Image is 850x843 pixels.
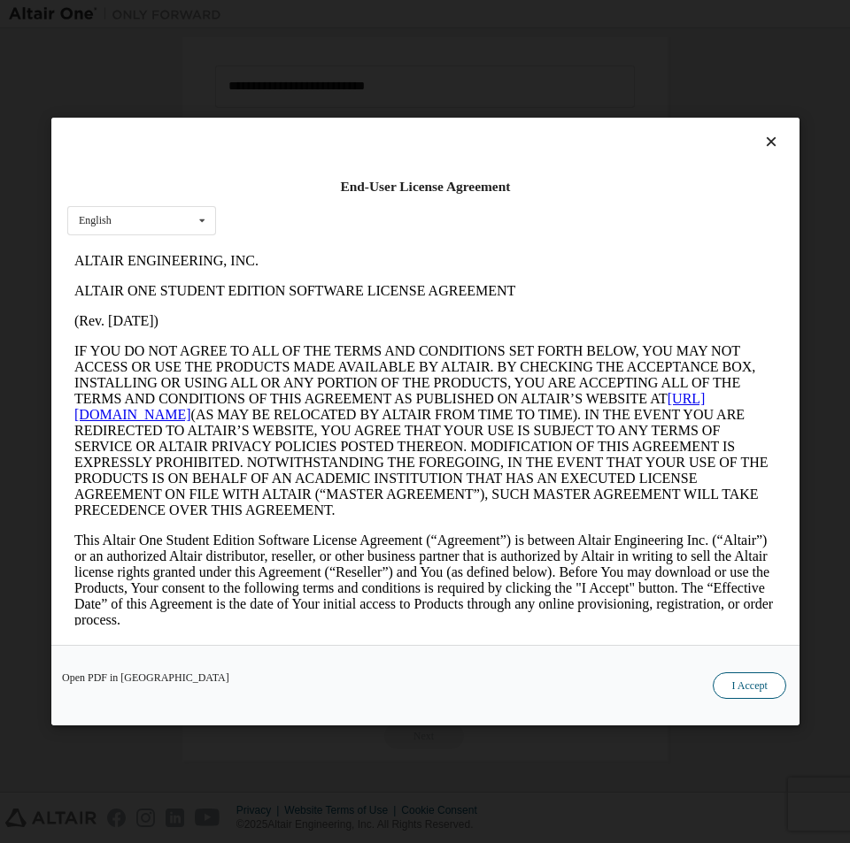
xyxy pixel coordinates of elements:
[7,7,709,23] p: ALTAIR ENGINEERING, INC.
[67,178,784,195] div: End-User License Agreement
[7,37,709,53] p: ALTAIR ONE STUDENT EDITION SOFTWARE LICENSE AGREEMENT
[7,67,709,83] p: (Rev. [DATE])
[7,287,709,382] p: This Altair One Student Edition Software License Agreement (“Agreement”) is between Altair Engine...
[7,145,637,176] a: [URL][DOMAIN_NAME]
[79,215,112,226] div: English
[62,672,229,683] a: Open PDF in [GEOGRAPHIC_DATA]
[713,672,785,699] button: I Accept
[7,97,709,272] p: IF YOU DO NOT AGREE TO ALL OF THE TERMS AND CONDITIONS SET FORTH BELOW, YOU MAY NOT ACCESS OR USE...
